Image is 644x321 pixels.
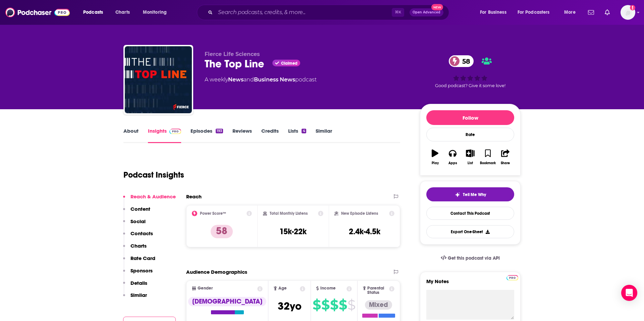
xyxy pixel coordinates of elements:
[449,55,474,67] a: 58
[130,267,153,274] p: Sponsors
[270,211,308,216] h2: Total Monthly Listens
[123,128,139,143] a: About
[330,300,338,310] span: $
[313,300,321,310] span: $
[186,269,247,275] h2: Audience Demographics
[5,6,70,19] img: Podchaser - Follow, Share and Rate Podcasts
[123,170,184,180] h1: Podcast Insights
[432,161,439,165] div: Play
[435,250,505,266] a: Get this podcast via API
[198,286,213,291] span: Gender
[426,225,514,238] button: Export One-Sheet
[111,7,134,18] a: Charts
[302,129,306,133] div: 4
[83,8,103,17] span: Podcasts
[585,7,597,18] a: Show notifications dropdown
[123,280,147,292] button: Details
[426,128,514,141] div: Rate
[463,192,486,197] span: Tell Me Why
[480,161,496,165] div: Bookmark
[143,8,167,17] span: Monitoring
[186,193,202,200] h2: Reach
[78,7,112,18] button: open menu
[513,7,559,18] button: open menu
[444,145,461,169] button: Apps
[462,145,479,169] button: List
[278,286,287,291] span: Age
[602,7,612,18] a: Show notifications dropdown
[321,300,329,310] span: $
[455,192,460,197] img: tell me why sparkle
[435,83,505,88] span: Good podcast? Give it some love!
[468,161,473,165] div: List
[216,129,223,133] div: 193
[191,128,223,143] a: Episodes193
[215,7,392,18] input: Search podcasts, credits, & more...
[281,62,298,65] span: Claimed
[497,145,514,169] button: Share
[130,243,147,249] p: Charts
[261,128,279,143] a: Credits
[123,267,153,280] button: Sponsors
[367,286,388,295] span: Parental Status
[420,51,521,92] div: 58Good podcast? Give it some love!
[244,76,254,83] span: and
[125,46,192,113] a: The Top Line
[621,5,635,20] span: Logged in as ryanmason4
[347,300,355,310] span: $
[320,286,336,291] span: Income
[455,55,474,67] span: 58
[211,225,233,238] p: 58
[123,193,176,206] button: Reach & Audience
[123,218,146,231] button: Social
[123,243,147,255] button: Charts
[278,300,302,313] span: 32 yo
[123,230,153,243] button: Contacts
[203,5,455,20] div: Search podcasts, credits, & more...
[200,211,226,216] h2: Power Score™
[130,218,146,224] p: Social
[413,11,440,14] span: Open Advanced
[130,230,153,237] p: Contacts
[506,274,518,280] a: Pro website
[621,285,637,301] div: Open Intercom Messenger
[431,4,443,10] span: New
[621,5,635,20] button: Show profile menu
[316,128,332,143] a: Similar
[448,161,457,165] div: Apps
[349,227,380,237] h3: 2.4k-4.5k
[426,278,514,290] label: My Notes
[339,300,347,310] span: $
[426,207,514,220] a: Contact This Podcast
[341,211,378,216] h2: New Episode Listens
[138,7,175,18] button: open menu
[123,206,150,218] button: Content
[188,297,266,306] div: [DEMOGRAPHIC_DATA]
[232,128,252,143] a: Reviews
[564,8,576,17] span: More
[228,76,244,83] a: News
[426,110,514,125] button: Follow
[130,206,150,212] p: Content
[475,7,515,18] button: open menu
[169,129,181,134] img: Podchaser Pro
[130,255,155,261] p: Rate Card
[448,255,500,261] span: Get this podcast via API
[279,227,307,237] h3: 15k-22k
[288,128,306,143] a: Lists4
[130,280,147,286] p: Details
[148,128,181,143] a: InsightsPodchaser Pro
[426,145,444,169] button: Play
[115,8,130,17] span: Charts
[501,161,510,165] div: Share
[479,145,496,169] button: Bookmark
[130,193,176,200] p: Reach & Audience
[480,8,506,17] span: For Business
[254,76,295,83] a: Business News
[365,300,392,310] div: Mixed
[123,255,155,267] button: Rate Card
[123,292,147,304] button: Similar
[621,5,635,20] img: User Profile
[506,275,518,280] img: Podchaser Pro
